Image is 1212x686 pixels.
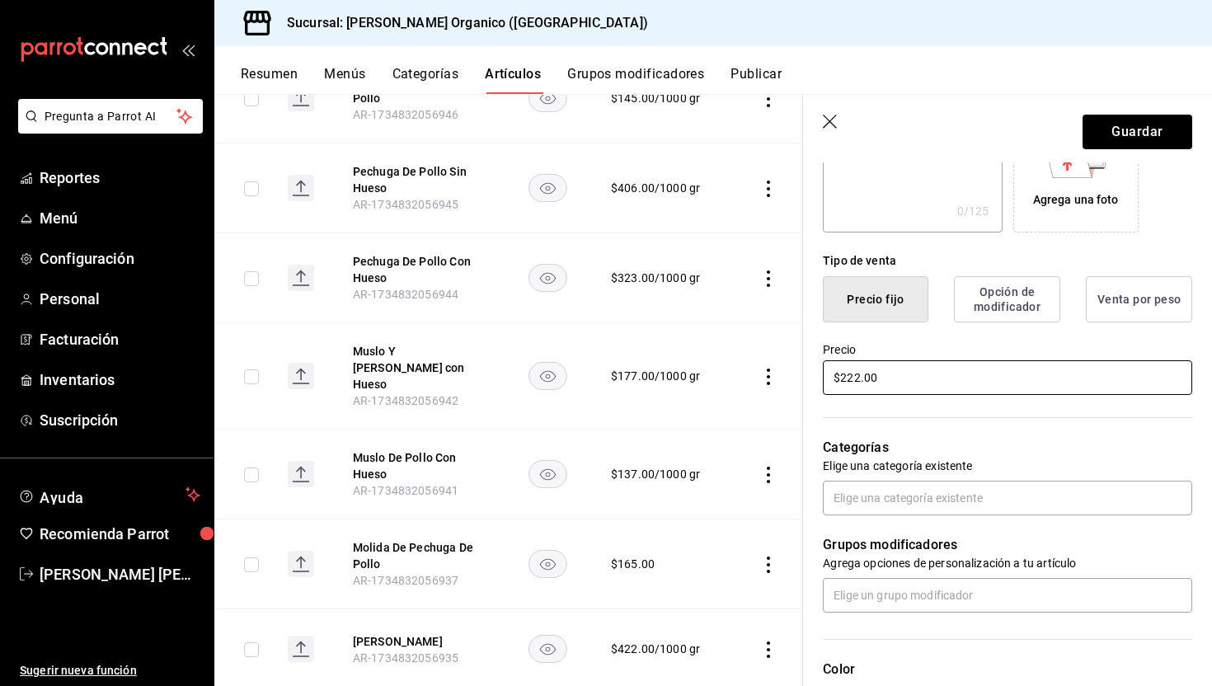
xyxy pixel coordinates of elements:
[353,163,485,196] button: edit-product-location
[823,578,1192,613] input: Elige un grupo modificador
[567,66,704,94] button: Grupos modificadores
[40,288,200,310] span: Personal
[611,556,655,572] div: $ 165.00
[823,360,1192,395] input: $0.00
[181,43,195,56] button: open_drawer_menu
[40,369,200,391] span: Inventarios
[611,90,655,106] div: $ 145.00
[274,13,648,33] h3: Sucursal: [PERSON_NAME] Organico ([GEOGRAPHIC_DATA])
[528,550,567,578] button: availability-product
[760,557,777,573] button: actions
[611,270,655,286] div: $ 323.00
[611,180,655,196] div: $ 406.00
[40,328,200,350] span: Facturación
[353,343,485,392] button: edit-product-location
[954,276,1060,322] button: Opción de modificador
[392,66,459,94] button: Categorías
[1083,115,1192,149] button: Guardar
[760,369,777,385] button: actions
[760,91,777,107] button: actions
[823,660,1192,679] p: Color
[40,207,200,229] span: Menú
[730,66,782,94] button: Publicar
[353,108,458,121] span: AR-1734832056946
[241,66,298,94] button: Resumen
[528,460,567,488] button: availability-product
[823,458,1192,474] p: Elige una categoría existente
[655,466,700,482] div: / 1000 gr
[528,174,567,202] button: availability-product
[241,66,1212,94] div: navigation tabs
[353,484,458,497] span: AR-1734832056941
[823,535,1192,555] p: Grupos modificadores
[1033,191,1119,209] div: Agrega una foto
[528,264,567,292] button: availability-product
[823,252,1192,270] div: Tipo de venta
[18,99,203,134] button: Pregunta a Parrot AI
[655,90,700,106] div: / 1000 gr
[823,438,1192,458] p: Categorías
[823,481,1192,515] input: Elige una categoría existente
[760,641,777,658] button: actions
[40,563,200,585] span: [PERSON_NAME] [PERSON_NAME]
[353,288,458,301] span: AR-1734832056944
[823,555,1192,571] p: Agrega opciones de personalización a tu artículo
[760,467,777,483] button: actions
[45,108,177,125] span: Pregunta a Parrot AI
[760,181,777,197] button: actions
[528,635,567,663] button: availability-product
[353,539,485,572] button: edit-product-location
[353,449,485,482] button: edit-product-location
[40,523,200,545] span: Recomienda Parrot
[353,394,458,407] span: AR-1734832056942
[485,66,541,94] button: Artículos
[12,120,203,137] a: Pregunta a Parrot AI
[528,84,567,112] button: availability-product
[823,344,1192,355] label: Precio
[40,167,200,189] span: Reportes
[40,247,200,270] span: Configuración
[353,574,458,587] span: AR-1734832056937
[353,633,485,650] button: edit-product-location
[528,362,567,390] button: availability-product
[611,466,655,482] div: $ 137.00
[40,485,179,505] span: Ayuda
[655,641,700,657] div: / 1000 gr
[611,368,655,384] div: $ 177.00
[1086,276,1192,322] button: Venta por peso
[957,203,989,219] div: 0 /125
[823,276,928,322] button: Precio fijo
[611,641,655,657] div: $ 422.00
[324,66,365,94] button: Menús
[353,253,485,286] button: edit-product-location
[353,198,458,211] span: AR-1734832056945
[1017,111,1134,228] div: Agrega una foto
[655,180,700,196] div: / 1000 gr
[760,270,777,287] button: actions
[40,409,200,431] span: Suscripción
[655,368,700,384] div: / 1000 gr
[353,651,458,665] span: AR-1734832056935
[20,662,200,679] span: Sugerir nueva función
[655,270,700,286] div: / 1000 gr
